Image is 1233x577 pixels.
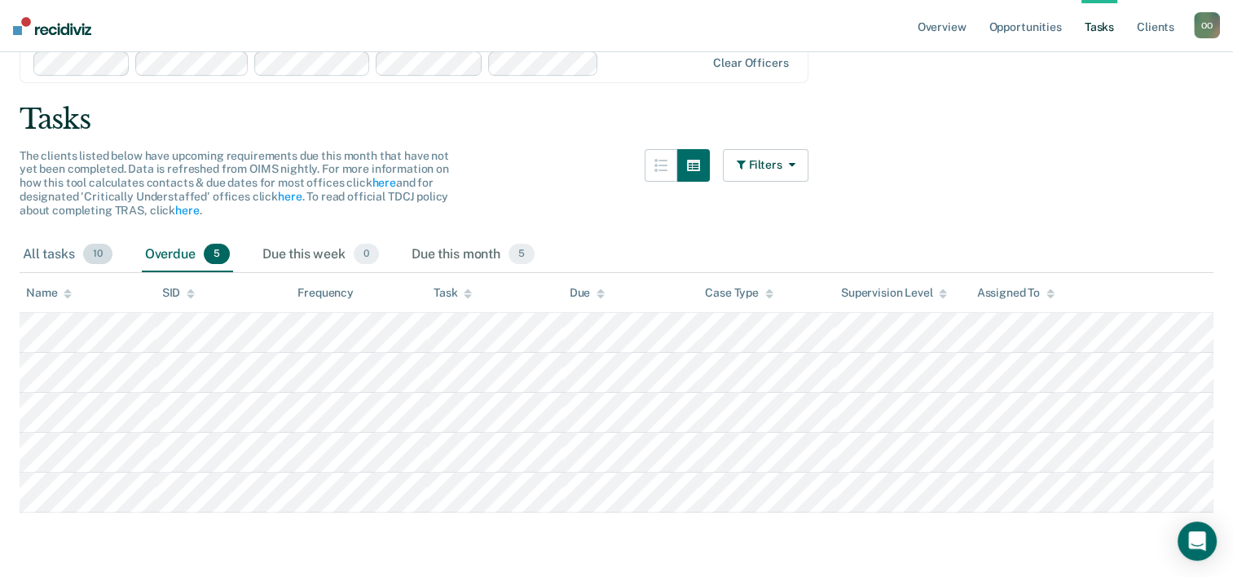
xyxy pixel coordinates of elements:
[175,204,199,217] a: here
[1194,12,1220,38] button: OO
[705,286,773,300] div: Case Type
[723,149,809,182] button: Filters
[841,286,948,300] div: Supervision Level
[278,190,302,203] a: here
[204,244,230,265] span: 5
[259,237,382,273] div: Due this week0
[354,244,379,265] span: 0
[408,237,538,273] div: Due this month5
[509,244,535,265] span: 5
[83,244,112,265] span: 10
[570,286,605,300] div: Due
[142,237,233,273] div: Overdue5
[20,149,449,217] span: The clients listed below have upcoming requirements due this month that have not yet been complet...
[20,237,116,273] div: All tasks10
[372,176,395,189] a: here
[13,17,91,35] img: Recidiviz
[20,103,1213,136] div: Tasks
[26,286,72,300] div: Name
[713,56,788,70] div: Clear officers
[434,286,472,300] div: Task
[1178,522,1217,561] div: Open Intercom Messenger
[297,286,354,300] div: Frequency
[976,286,1054,300] div: Assigned To
[162,286,196,300] div: SID
[1194,12,1220,38] div: O O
